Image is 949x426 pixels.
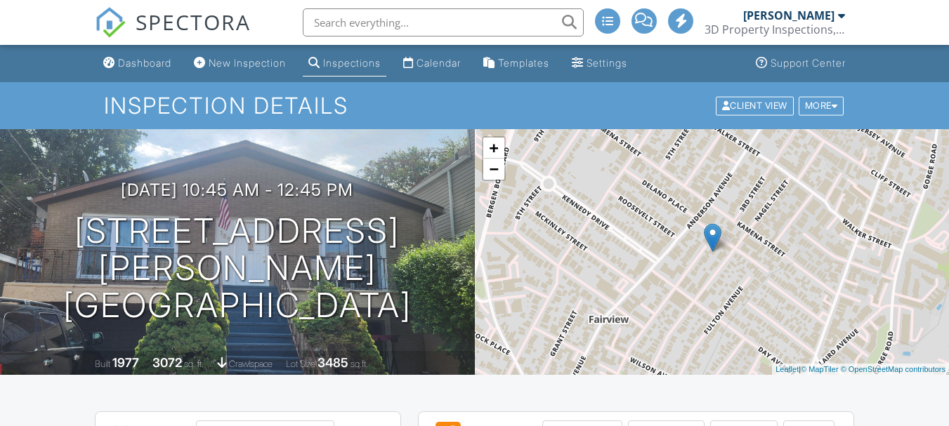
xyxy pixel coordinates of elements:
span: crawlspace [229,359,273,369]
div: 1977 [112,355,139,370]
h3: [DATE] 10:45 am - 12:45 pm [121,180,353,199]
a: © MapTiler [801,365,839,373]
a: Zoom out [483,159,504,180]
div: 3485 [318,355,348,370]
div: Dashboard [118,57,171,69]
a: © OpenStreetMap contributors [841,365,945,373]
span: SPECTORA [136,7,251,36]
h1: [STREET_ADDRESS][PERSON_NAME] [GEOGRAPHIC_DATA] [22,213,452,324]
div: 3D Property Inspections, LLC [705,22,845,36]
div: More [799,96,844,115]
a: Support Center [750,51,851,76]
span: Lot Size [286,359,315,369]
input: Search everything... [303,8,584,36]
div: Support Center [771,57,846,69]
div: New Inspection [209,57,286,69]
a: Client View [714,100,797,110]
a: Inspections [303,51,386,76]
img: The Best Home Inspection Software - Spectora [95,7,126,38]
a: Dashboard [98,51,177,76]
div: Inspections [323,57,381,69]
div: [PERSON_NAME] [743,8,835,22]
a: New Inspection [188,51,292,76]
h1: Inspection Details [104,93,845,118]
div: Settings [587,57,627,69]
span: Built [95,359,110,369]
div: | [772,364,949,375]
div: Templates [498,57,549,69]
a: Leaflet [775,365,799,373]
a: SPECTORA [95,19,251,48]
div: 3072 [152,355,182,370]
div: Client View [716,96,794,115]
a: Settings [566,51,633,76]
span: sq.ft. [351,359,368,369]
a: Templates [478,51,555,76]
a: Zoom in [483,138,504,159]
span: sq. ft. [184,359,204,369]
div: Calendar [417,57,461,69]
a: Calendar [398,51,466,76]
